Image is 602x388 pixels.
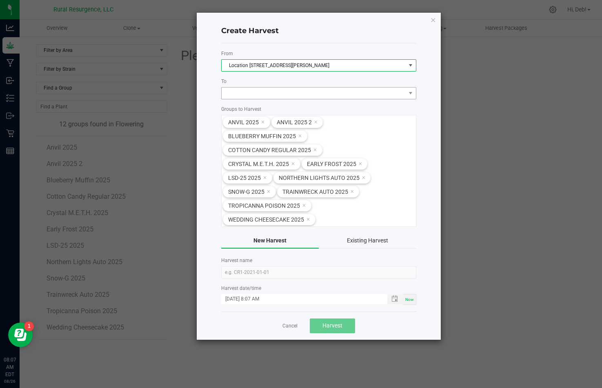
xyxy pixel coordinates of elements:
[387,294,403,304] span: Toggle popup
[228,161,289,167] span: Crystal M.E.T.H. 2025
[221,105,416,113] label: Groups to Harvest
[319,233,416,249] button: Existing Harvest
[405,297,414,302] span: Now
[221,78,416,85] label: To
[221,26,416,36] h4: Create Harvest
[228,133,296,139] span: Blueberry Muffin 2025
[228,175,261,181] span: LSD-25 2025
[8,323,33,347] iframe: Resource center
[277,119,312,126] span: Anvil 2025 2
[228,216,304,223] span: Wedding Cheesecake 2025
[221,294,379,304] input: MM/dd/yyyy HH:MM a
[310,318,355,333] button: Harvest
[322,322,342,329] span: Harvest
[221,285,416,292] label: Harvest date/time
[221,266,416,278] input: e.g. CR1-2021-01-01
[282,188,348,195] span: Trainwreck Auto 2025
[221,50,416,57] label: From
[228,119,259,126] span: Anvil 2025
[221,233,319,249] button: New Harvest
[24,321,34,331] iframe: Resource center unread badge
[228,202,300,209] span: Tropicanna Poison 2025
[279,175,360,181] span: Northern Lights Auto 2025
[222,60,406,71] span: Location [STREET_ADDRESS][PERSON_NAME]
[282,323,298,330] a: Cancel
[228,188,264,195] span: Snow-G 2025
[221,257,416,264] label: Harvest name
[307,161,356,167] span: Early Frost 2025
[228,147,311,153] span: Cotton Candy Regular 2025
